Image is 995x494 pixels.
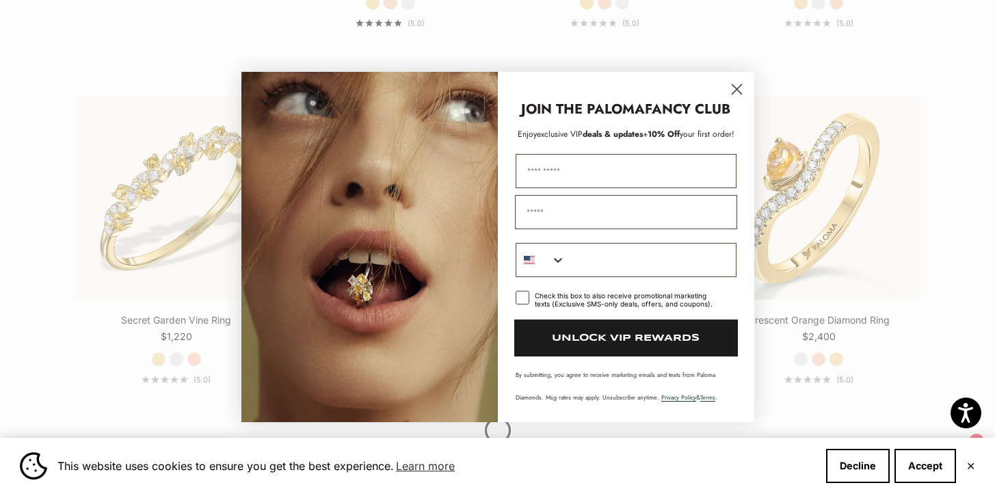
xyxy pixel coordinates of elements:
img: Cookie banner [20,452,47,480]
span: Enjoy [518,128,537,140]
strong: JOIN THE PALOMA [521,99,645,119]
button: Accept [894,449,956,483]
span: 10% Off [648,128,680,140]
span: exclusive VIP [537,128,583,140]
strong: FANCY CLUB [645,99,730,119]
button: Search Countries [516,244,566,276]
span: This website uses cookies to ensure you get the best experience. [57,456,815,476]
span: deals & updates [537,128,643,140]
button: Decline [826,449,890,483]
button: Close dialog [725,77,749,101]
input: First Name [516,154,737,188]
div: Check this box to also receive promotional marketing texts (Exclusive SMS-only deals, offers, and... [535,291,720,308]
img: Loading... [241,72,498,422]
button: UNLOCK VIP REWARDS [514,320,738,356]
button: Close [966,462,975,470]
a: Learn more [394,456,457,476]
a: Terms [700,393,715,402]
p: By submitting, you agree to receive marketing emails and texts from Paloma Diamonds. Msg rates ma... [516,370,737,402]
img: United States [524,255,535,265]
input: Email [515,195,737,229]
a: Privacy Policy [661,393,696,402]
span: + your first order! [643,128,734,140]
span: & . [661,393,717,402]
